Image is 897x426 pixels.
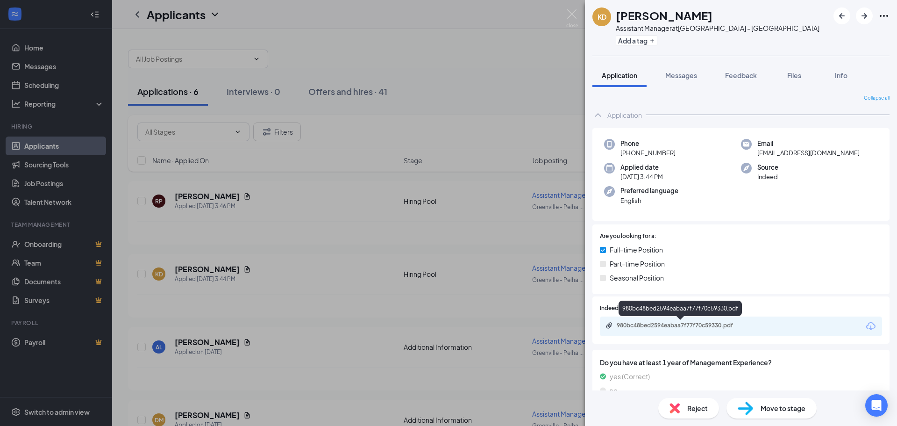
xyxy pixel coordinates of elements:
[610,259,665,269] span: Part-time Position
[757,139,860,148] span: Email
[833,7,850,24] button: ArrowLeftNew
[600,304,641,313] span: Indeed Resume
[592,109,604,121] svg: ChevronUp
[836,10,847,22] svg: ArrowLeftNew
[761,403,805,413] span: Move to stage
[620,186,678,195] span: Preferred language
[605,322,613,329] svg: Paperclip
[605,322,757,331] a: Paperclip980bc48bed2594eabaa7f77f70c59330.pdf
[757,148,860,158] span: [EMAIL_ADDRESS][DOMAIN_NAME]
[616,7,712,23] h1: [PERSON_NAME]
[757,172,778,181] span: Indeed
[649,38,655,43] svg: Plus
[865,394,888,417] div: Open Intercom Messenger
[616,36,657,45] button: PlusAdd a tag
[600,232,656,241] span: Are you looking for a:
[864,94,890,102] span: Collapse all
[607,110,642,120] div: Application
[616,23,819,33] div: Assistant Manager at [GEOGRAPHIC_DATA] - [GEOGRAPHIC_DATA]
[787,71,801,79] span: Files
[620,139,676,148] span: Phone
[610,385,618,396] span: no
[665,71,697,79] span: Messages
[620,148,676,158] span: [PHONE_NUMBER]
[878,10,890,22] svg: Ellipses
[687,403,708,413] span: Reject
[859,10,870,22] svg: ArrowRight
[856,7,873,24] button: ArrowRight
[602,71,637,79] span: Application
[610,273,664,283] span: Seasonal Position
[619,301,742,316] div: 980bc48bed2594eabaa7f77f70c59330.pdf
[757,163,778,172] span: Source
[610,245,663,255] span: Full-time Position
[598,12,606,22] div: KD
[620,163,663,172] span: Applied date
[835,71,847,79] span: Info
[617,322,747,329] div: 980bc48bed2594eabaa7f77f70c59330.pdf
[620,196,678,205] span: English
[725,71,757,79] span: Feedback
[600,357,882,368] span: Do you have at least 1 year of Management Experience?
[865,321,876,332] svg: Download
[610,371,650,382] span: yes (Correct)
[620,172,663,181] span: [DATE] 3:44 PM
